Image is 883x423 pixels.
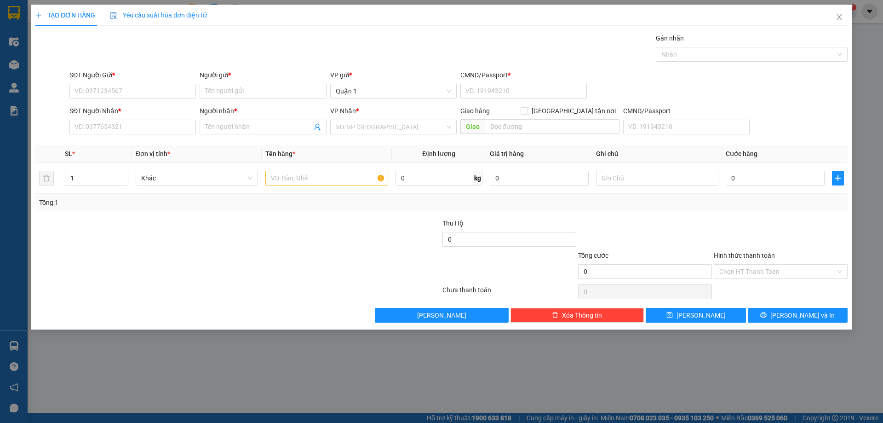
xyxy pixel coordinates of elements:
[136,150,170,157] span: Đơn vị tính
[35,12,95,19] span: TẠO ĐƠN HÀNG
[314,123,321,131] span: user-add
[726,150,757,157] span: Cước hàng
[65,150,72,157] span: SL
[375,308,509,323] button: [PERSON_NAME]
[714,252,775,259] label: Hình thức thanh toán
[832,174,843,182] span: plus
[460,107,490,115] span: Giao hàng
[200,70,326,80] div: Người gửi
[473,171,482,185] span: kg
[39,171,54,185] button: delete
[460,70,587,80] div: CMND/Passport
[562,310,602,320] span: Xóa Thông tin
[770,310,835,320] span: [PERSON_NAME] và In
[460,119,485,134] span: Giao
[596,171,718,185] input: Ghi Chú
[200,106,326,116] div: Người nhận
[110,12,117,19] img: icon
[35,12,42,18] span: plus
[265,171,388,185] input: VD: Bàn, Ghế
[423,150,455,157] span: Định lượng
[442,220,464,227] span: Thu Hộ
[677,310,726,320] span: [PERSON_NAME]
[490,150,524,157] span: Giá trị hàng
[39,197,341,208] div: Tổng: 1
[69,70,196,80] div: SĐT Người Gửi
[110,12,207,19] span: Yêu cầu xuất hóa đơn điện tử
[578,252,608,259] span: Tổng cước
[646,308,745,323] button: save[PERSON_NAME]
[336,84,451,98] span: Quận 1
[836,13,843,21] span: close
[510,308,644,323] button: deleteXóa Thông tin
[265,150,295,157] span: Tên hàng
[69,106,196,116] div: SĐT Người Nhận
[623,106,750,116] div: CMND/Passport
[826,5,852,30] button: Close
[552,312,558,319] span: delete
[141,171,252,185] span: Khác
[528,106,619,116] span: [GEOGRAPHIC_DATA] tận nơi
[666,312,673,319] span: save
[330,70,457,80] div: VP gửi
[417,310,466,320] span: [PERSON_NAME]
[760,312,767,319] span: printer
[592,145,722,163] th: Ghi chú
[832,171,844,185] button: plus
[490,171,589,185] input: 0
[656,35,684,42] label: Gán nhãn
[485,119,619,134] input: Dọc đường
[748,308,848,323] button: printer[PERSON_NAME] và In
[330,107,356,115] span: VP Nhận
[441,285,577,301] div: Chưa thanh toán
